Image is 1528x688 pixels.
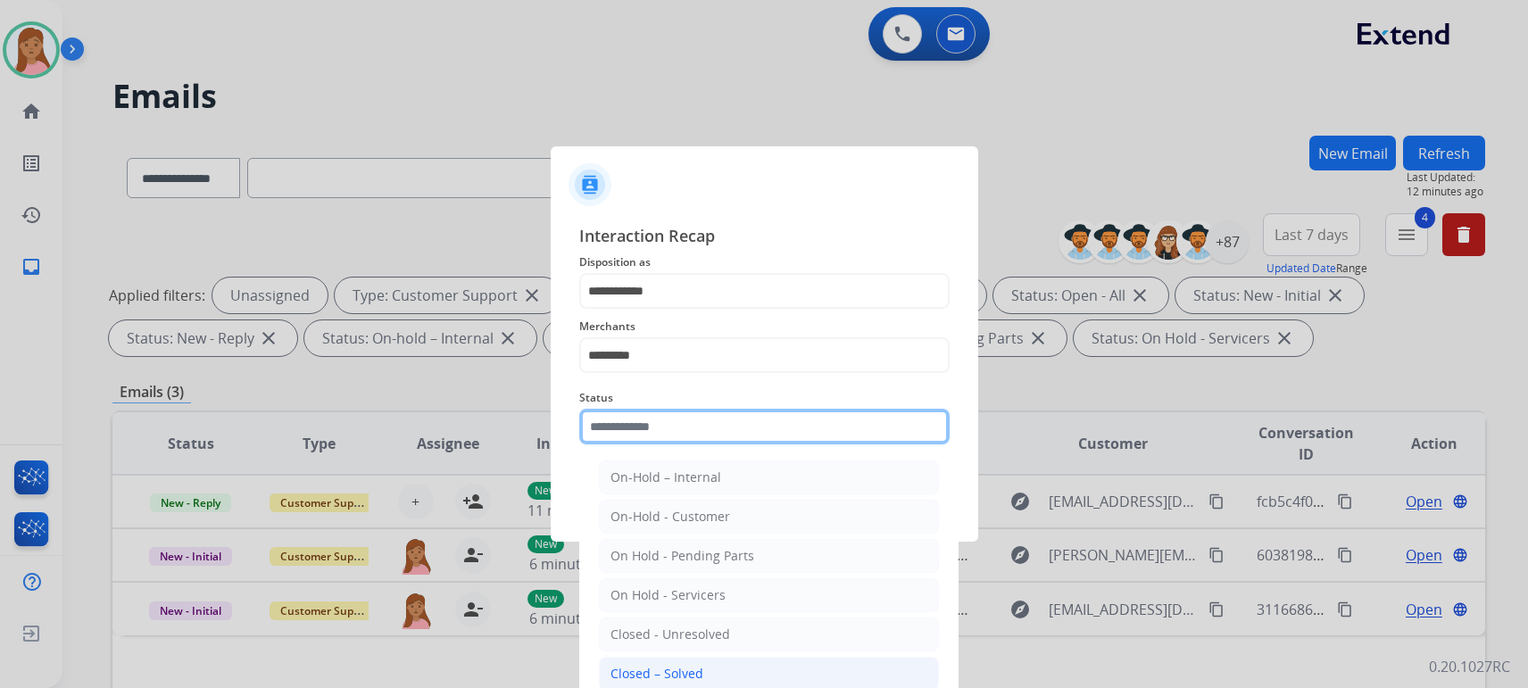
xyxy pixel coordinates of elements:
span: Disposition as [579,252,950,273]
span: Merchants [579,316,950,337]
div: On-Hold - Customer [610,508,730,526]
p: 0.20.1027RC [1429,656,1510,677]
div: On Hold - Pending Parts [610,547,754,565]
span: Interaction Recap [579,223,950,252]
div: On Hold - Servicers [610,586,726,604]
div: On-Hold – Internal [610,468,721,486]
div: Closed – Solved [610,665,703,683]
span: Status [579,387,950,409]
img: contactIcon [569,163,611,206]
div: Closed - Unresolved [610,626,730,643]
